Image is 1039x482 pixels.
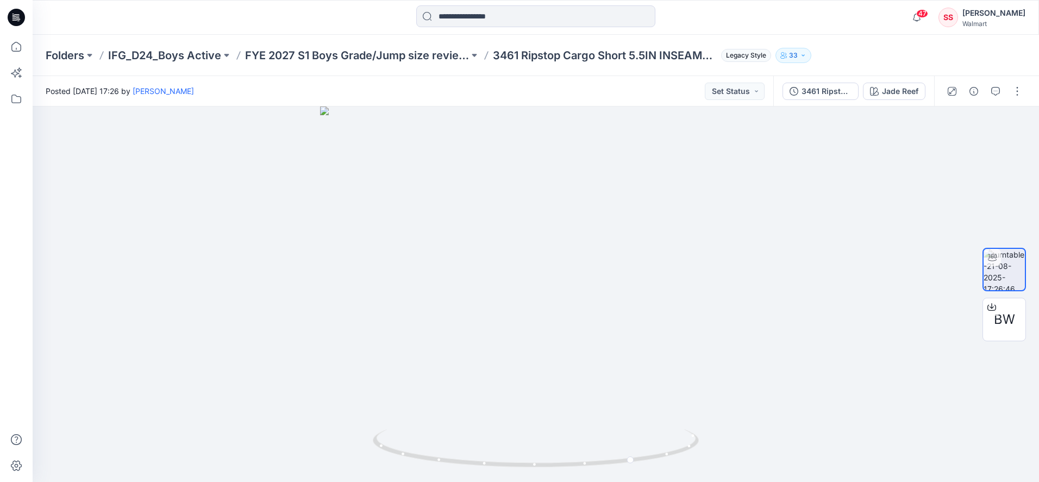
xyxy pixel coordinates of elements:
[994,310,1015,329] span: BW
[775,48,811,63] button: 33
[965,83,982,100] button: Details
[863,83,925,100] button: Jade Reef
[721,49,771,62] span: Legacy Style
[245,48,469,63] a: FYE 2027 S1 Boys Grade/Jump size review - ASTM grades
[46,48,84,63] a: Folders
[789,49,798,61] p: 33
[882,85,918,97] div: Jade Reef
[133,86,194,96] a: [PERSON_NAME]
[962,7,1025,20] div: [PERSON_NAME]
[938,8,958,27] div: SS
[493,48,717,63] p: 3461 Ripstop Cargo Short 5.5IN INSEAM_(LY) ASTM_GRADING VERIFICATION
[320,107,752,482] img: eyJhbGciOiJIUzI1NiIsImtpZCI6IjAiLCJzbHQiOiJzZXMiLCJ0eXAiOiJKV1QifQ.eyJkYXRhIjp7InR5cGUiOiJzdG9yYW...
[108,48,221,63] a: IFG_D24_Boys Active
[962,20,1025,28] div: Walmart
[916,9,928,18] span: 47
[717,48,771,63] button: Legacy Style
[783,83,859,100] button: 3461 Ripstop Cargo Short 5.5IN INSEAM_(LY) ASTM_GRADING VERIFICATION
[802,85,852,97] div: 3461 Ripstop Cargo Short 5.5IN INSEAM_(LY) ASTM_GRADING VERIFICATION
[46,85,194,97] span: Posted [DATE] 17:26 by
[984,249,1025,290] img: turntable-21-08-2025-17:26:46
